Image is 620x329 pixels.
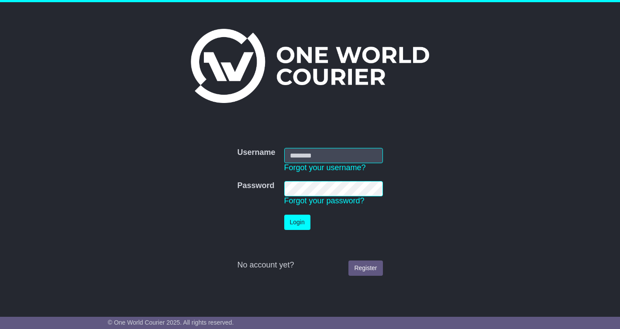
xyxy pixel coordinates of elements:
label: Username [237,148,275,158]
div: No account yet? [237,260,382,270]
label: Password [237,181,274,191]
a: Register [348,260,382,276]
img: One World [191,29,429,103]
button: Login [284,215,310,230]
span: © One World Courier 2025. All rights reserved. [108,319,234,326]
a: Forgot your password? [284,196,365,205]
a: Forgot your username? [284,163,366,172]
